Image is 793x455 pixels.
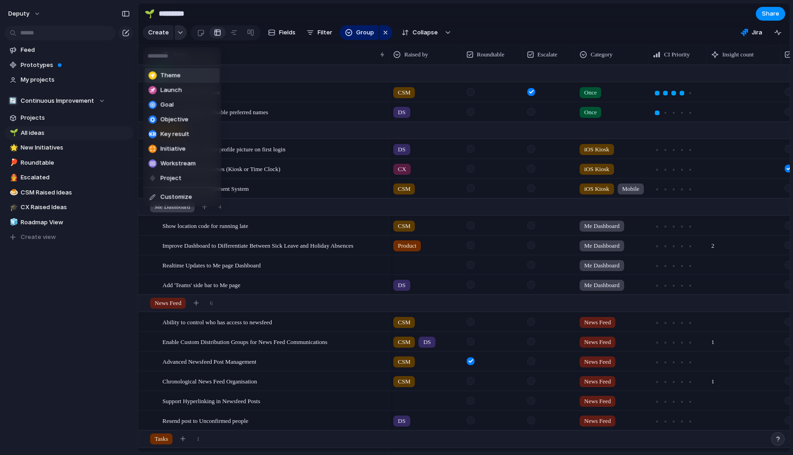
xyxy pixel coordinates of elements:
span: Launch [161,86,182,95]
span: Initiative [161,144,186,154]
span: Customize [161,193,192,202]
span: Theme [161,71,181,80]
span: Project [161,174,182,183]
span: Key result [161,130,190,139]
span: Workstream [161,159,196,168]
span: Objective [161,115,189,124]
span: Goal [161,100,174,110]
